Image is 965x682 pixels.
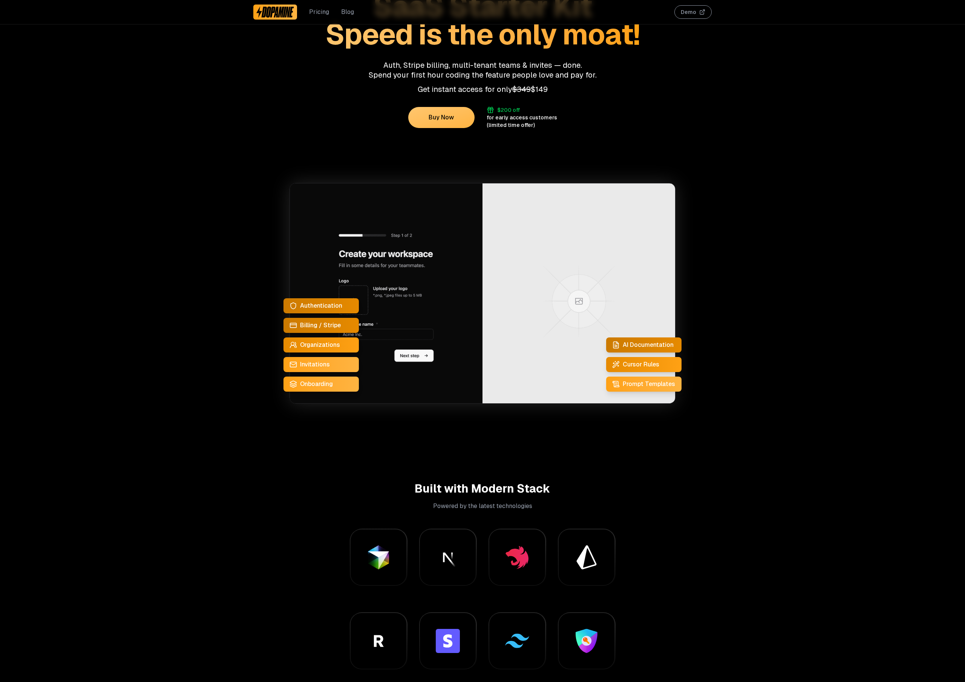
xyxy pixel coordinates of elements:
span: Invitations [300,360,330,369]
span: Onboarding [300,380,333,389]
p: Powered by the latest technologies [253,502,712,511]
a: Blog [341,8,354,17]
a: Billing / Stripe [283,318,359,333]
span: $349 [512,84,531,94]
span: Speed is the only moat! [325,16,640,53]
div: (limited time offer) [487,121,535,129]
span: Cursor Rules [623,360,659,369]
span: Authentication [300,301,342,310]
button: Buy Now [408,107,475,128]
img: Dopamine [256,6,294,18]
p: Auth, Stripe billing, multi-tenant teams & invites — done. Spend your first hour coding the featu... [253,60,712,80]
a: Pricing [309,8,329,17]
a: Authentication [283,298,359,313]
div: for early access customers [487,114,557,121]
div: $200 off [497,106,520,114]
img: Dashboard screenshot [289,183,675,404]
button: Demo [674,5,712,19]
h2: Built with Modern Stack [253,482,712,496]
span: Billing / Stripe [300,321,341,330]
a: Dopamine [253,5,297,20]
p: Get instant access for only $149 [253,84,712,94]
span: Organizations [300,340,340,349]
span: Prompt Templates [623,380,675,389]
span: AI Documentation [623,340,674,349]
